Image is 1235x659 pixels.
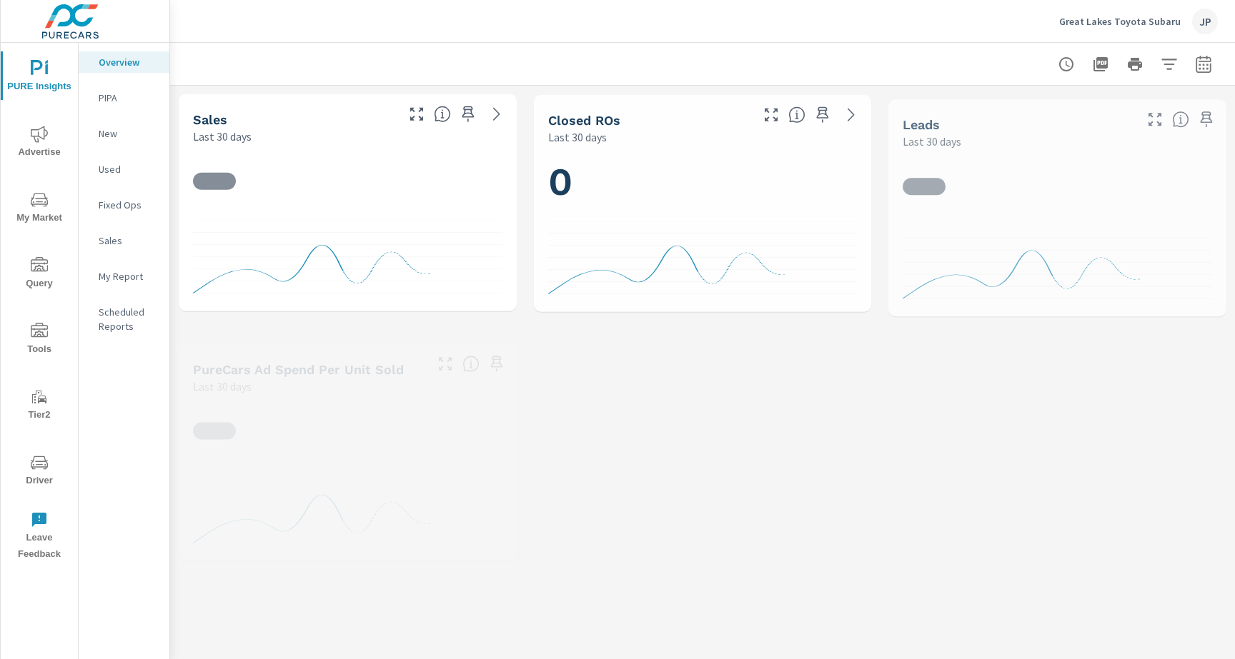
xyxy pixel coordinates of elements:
span: Driver [5,454,74,489]
button: Select Date Range [1189,50,1218,79]
p: Sales [99,233,158,248]
a: See more details in report [840,104,863,126]
div: JP [1192,9,1218,34]
span: Average cost of advertising per each vehicle sold at the dealer over the selected date range. The... [462,356,480,373]
div: Overview [79,51,169,73]
div: My Report [79,266,169,287]
button: Print Report [1121,50,1149,79]
div: nav menu [1,43,78,568]
div: Fixed Ops [79,194,169,216]
p: Last 30 days [193,378,252,395]
p: Last 30 days [548,129,607,146]
button: Make Fullscreen [760,104,783,126]
p: New [99,126,158,141]
button: "Export Report to PDF" [1086,50,1115,79]
span: My Market [5,191,74,226]
span: Tier2 [5,388,74,423]
span: Number of Repair Orders Closed by the selected dealership group over the selected time range. [So... [788,106,805,124]
button: Apply Filters [1155,50,1184,79]
p: Last 30 days [903,133,961,150]
p: Fixed Ops [99,198,158,212]
p: Last 30 days [193,128,252,145]
button: Make Fullscreen [1144,108,1166,131]
div: PIPA [79,87,169,109]
div: Scheduled Reports [79,301,169,337]
span: Number of vehicles sold by the dealership over the selected date range. [Source: This data is sou... [434,106,451,123]
h5: Sales [193,112,227,127]
span: Save this to your personalized report [1195,108,1218,131]
span: Number of Leads generated from PureCars Tools for the selected dealership group over the selected... [1172,111,1189,128]
div: Used [79,159,169,180]
span: Query [5,257,74,292]
span: Tools [5,323,74,358]
span: Save this to your personalized report [485,353,508,376]
span: PURE Insights [5,60,74,95]
button: Make Fullscreen [405,103,428,126]
button: Make Fullscreen [434,353,457,376]
div: New [79,123,169,144]
span: Leave Feedback [5,511,74,563]
p: My Report [99,269,158,283]
span: Save this to your personalized report [811,104,834,126]
h1: 0 [548,157,858,206]
h5: Closed ROs [548,113,620,128]
p: Scheduled Reports [99,305,158,333]
h5: Leads [903,117,940,132]
h5: PureCars Ad Spend Per Unit Sold [193,362,404,377]
p: Used [99,162,158,176]
a: See more details in report [485,103,508,126]
p: Overview [99,55,158,69]
p: PIPA [99,91,158,105]
span: Advertise [5,126,74,161]
span: Save this to your personalized report [457,103,480,126]
p: Great Lakes Toyota Subaru [1059,15,1181,28]
div: Sales [79,230,169,251]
